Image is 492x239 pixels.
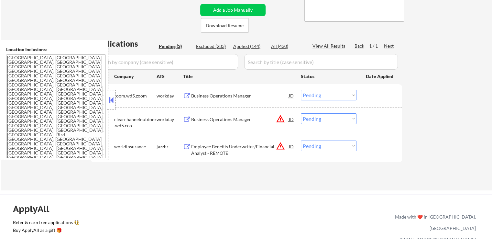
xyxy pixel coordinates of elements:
div: zoom.wd5.zoom [114,93,157,99]
div: Buy ApplyAll as a gift 🎁 [13,228,78,233]
div: ApplyAll [13,203,57,214]
button: Download Resume [201,18,249,33]
div: Applications [93,40,157,48]
div: JD [288,90,295,101]
div: 1 / 1 [369,43,384,49]
div: Applied (144) [233,43,266,50]
button: warning_amber [276,142,285,151]
div: Excluded (283) [196,43,228,50]
div: Location Inclusions: [6,46,106,53]
div: clearchanneloutdoor.wd5.cco [114,116,157,129]
div: jazzhr [157,143,183,150]
button: warning_amber [276,114,285,123]
div: workday [157,116,183,123]
div: Back [355,43,365,49]
a: Refer & earn free applications 👯‍♀️ [13,220,260,227]
div: View All Results [312,43,347,49]
div: Employee Benefits Underwriter/Financial Analyst - REMOTE [191,143,289,156]
div: Date Applied [366,73,394,80]
div: All (430) [271,43,303,50]
div: JD [288,113,295,125]
div: Business Operations Manager [191,93,289,99]
div: Pending (3) [159,43,191,50]
div: Company [114,73,157,80]
div: ATS [157,73,183,80]
input: Search by title (case sensitive) [244,54,398,70]
input: Search by company (case sensitive) [93,54,238,70]
div: Next [384,43,394,49]
a: Buy ApplyAll as a gift 🎁 [13,227,78,235]
div: Made with ❤️ in [GEOGRAPHIC_DATA], [GEOGRAPHIC_DATA] [392,211,476,234]
div: JD [288,141,295,152]
div: worldinsurance [114,143,157,150]
div: Title [183,73,295,80]
div: workday [157,93,183,99]
div: Status [301,70,356,82]
div: Business Operations Manager [191,116,289,123]
button: Add a Job Manually [200,4,266,16]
